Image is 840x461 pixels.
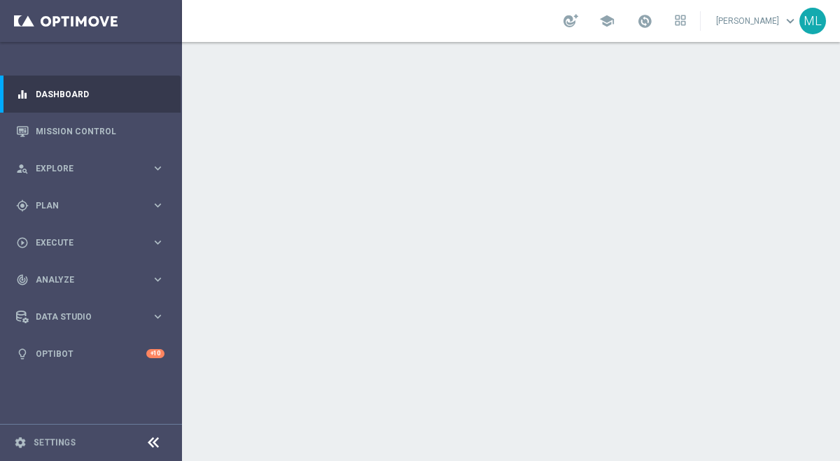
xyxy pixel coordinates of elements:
[16,348,29,360] i: lightbulb
[16,76,164,113] div: Dashboard
[15,89,165,100] button: equalizer Dashboard
[36,313,151,321] span: Data Studio
[15,163,165,174] button: person_search Explore keyboard_arrow_right
[36,201,151,210] span: Plan
[15,126,165,137] button: Mission Control
[599,13,615,29] span: school
[16,236,151,249] div: Execute
[15,200,165,211] button: gps_fixed Plan keyboard_arrow_right
[16,162,29,175] i: person_search
[36,113,164,150] a: Mission Control
[15,237,165,248] button: play_circle_outline Execute keyboard_arrow_right
[151,162,164,175] i: keyboard_arrow_right
[36,239,151,247] span: Execute
[14,437,27,449] i: settings
[16,113,164,150] div: Mission Control
[16,199,151,212] div: Plan
[15,274,165,285] button: track_changes Analyze keyboard_arrow_right
[16,199,29,212] i: gps_fixed
[151,199,164,212] i: keyboard_arrow_right
[16,311,151,323] div: Data Studio
[783,13,798,29] span: keyboard_arrow_down
[16,162,151,175] div: Explore
[715,10,799,31] a: [PERSON_NAME]keyboard_arrow_down
[36,335,146,372] a: Optibot
[16,88,29,101] i: equalizer
[16,274,29,286] i: track_changes
[146,349,164,358] div: +10
[16,274,151,286] div: Analyze
[16,236,29,249] i: play_circle_outline
[799,8,826,34] div: ML
[151,310,164,323] i: keyboard_arrow_right
[151,236,164,249] i: keyboard_arrow_right
[34,439,76,447] a: Settings
[36,164,151,173] span: Explore
[15,348,165,360] button: lightbulb Optibot +10
[36,76,164,113] a: Dashboard
[15,311,165,322] button: Data Studio keyboard_arrow_right
[16,335,164,372] div: Optibot
[36,276,151,284] span: Analyze
[151,273,164,286] i: keyboard_arrow_right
